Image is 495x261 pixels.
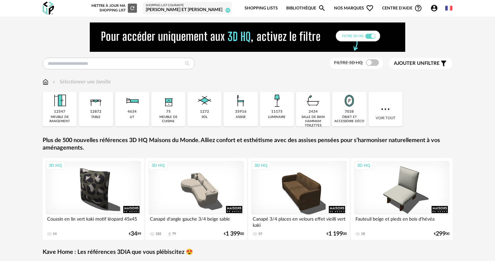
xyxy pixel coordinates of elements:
div: 79 [172,232,176,236]
div: Canapé d'angle gauche 3/4 beige sable [148,215,244,228]
span: Account Circle icon [430,4,441,12]
div: 1272 [200,109,209,114]
div: € 00 [327,232,347,236]
div: 3D HQ [251,161,270,170]
img: Salle%20de%20bain.png [304,92,322,109]
img: svg+xml;base64,PHN2ZyB3aWR0aD0iMTYiIGhlaWdodD0iMTciIHZpZXdCb3g9IjAgMCAxNiAxNyIgZmlsbD0ibm9uZSIgeG... [43,78,48,86]
img: Assise.png [232,92,249,109]
div: € 99 [129,232,141,236]
span: 1 399 [226,232,240,236]
div: 35916 [235,109,247,114]
div: 11175 [271,109,283,114]
div: 3D HQ [46,161,65,170]
div: 12547 [54,109,65,114]
div: assise [236,115,246,119]
a: Shopping List courante [PERSON_NAME] et [PERSON_NAME] 24 [146,4,229,13]
a: Plus de 500 nouvelles références 3D HQ Maisons du Monde. Alliez confort et esthétisme avec des as... [43,137,452,152]
img: Luminaire.png [268,92,286,109]
span: Refresh icon [129,6,135,10]
div: 14 [53,232,57,236]
a: 3D HQ Canapé d'angle gauche 3/4 beige sable 182 Download icon 79 €1 39900 [145,158,247,240]
a: 3D HQ Coussin en lin vert kaki motif léopard 45x45 14 €3499 [43,158,144,240]
div: 19 [258,232,262,236]
span: Filter icon [440,60,448,67]
div: sol [202,115,207,119]
div: 4634 [127,109,137,114]
div: 3D HQ [149,161,167,170]
a: 3D HQ Fauteuil beige et pieds en bois d'hévéa 18 €29900 [351,158,452,240]
div: Mettre à jour ma Shopping List [90,4,137,13]
div: meuble de cuisine [153,115,183,123]
div: salle de bain hammam toilettes [298,115,328,128]
a: Kave Home : Les références 3DIA que vous plébiscitez 😍 [43,249,193,256]
img: fr [445,5,452,12]
div: lit [130,115,134,119]
img: Literie.png [123,92,141,109]
img: svg+xml;base64,PHN2ZyB3aWR0aD0iMTYiIGhlaWdodD0iMTYiIHZpZXdCb3g9IjAgMCAxNiAxNiIgZmlsbD0ibm9uZSIgeG... [51,78,57,86]
span: filtre [394,60,440,67]
div: 3D HQ [354,161,373,170]
a: 3D HQ Canapé 3/4 places en velours effet vieilli vert kaki 19 €1 19900 [248,158,350,240]
span: Ajouter un [394,61,424,66]
span: Download icon [167,232,172,237]
span: Heart Outline icon [366,4,374,12]
div: meuble de rangement [45,115,75,123]
span: Magnify icon [318,4,326,12]
img: NEW%20NEW%20HQ%20NEW_V1.gif [90,22,405,52]
button: Ajouter unfiltre Filter icon [389,58,452,69]
span: Help Circle Outline icon [414,4,422,12]
div: Coussin en lin vert kaki motif léopard 45x45 [46,215,141,228]
img: OXP [43,2,54,15]
div: Voir tout [368,92,403,126]
img: more.7b13dc1.svg [380,103,391,115]
div: objet et accessoire déco [334,115,364,123]
span: 24 [225,8,230,13]
div: Canapé 3/4 places en velours effet vieilli vert kaki [251,215,347,228]
div: Sélectionner une famille [51,78,111,86]
div: 75 [166,109,171,114]
img: Rangement.png [160,92,177,109]
span: Account Circle icon [430,4,438,12]
span: Centre d'aideHelp Circle Outline icon [382,4,422,12]
div: luminaire [268,115,286,119]
img: Table.png [87,92,105,109]
span: Filtre 3D HQ [334,61,363,65]
div: Shopping List courante [146,4,229,7]
div: 182 [155,232,161,236]
div: 18 [361,232,365,236]
a: Shopping Lists [245,1,278,16]
div: 12872 [90,109,101,114]
div: 7038 [345,109,354,114]
div: [PERSON_NAME] et [PERSON_NAME] [146,7,229,13]
div: Fauteuil beige et pieds en bois d'hévéa [354,215,449,228]
div: € 00 [224,232,244,236]
div: 2434 [309,109,318,114]
span: 1 199 [328,232,343,236]
img: Miroir.png [341,92,358,109]
span: 299 [436,232,446,236]
div: € 00 [434,232,449,236]
span: 34 [131,232,137,236]
img: Meuble%20de%20rangement.png [51,92,69,109]
img: Sol.png [196,92,213,109]
a: BibliothèqueMagnify icon [286,1,326,16]
div: table [91,115,100,119]
span: Nos marques [334,1,374,16]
